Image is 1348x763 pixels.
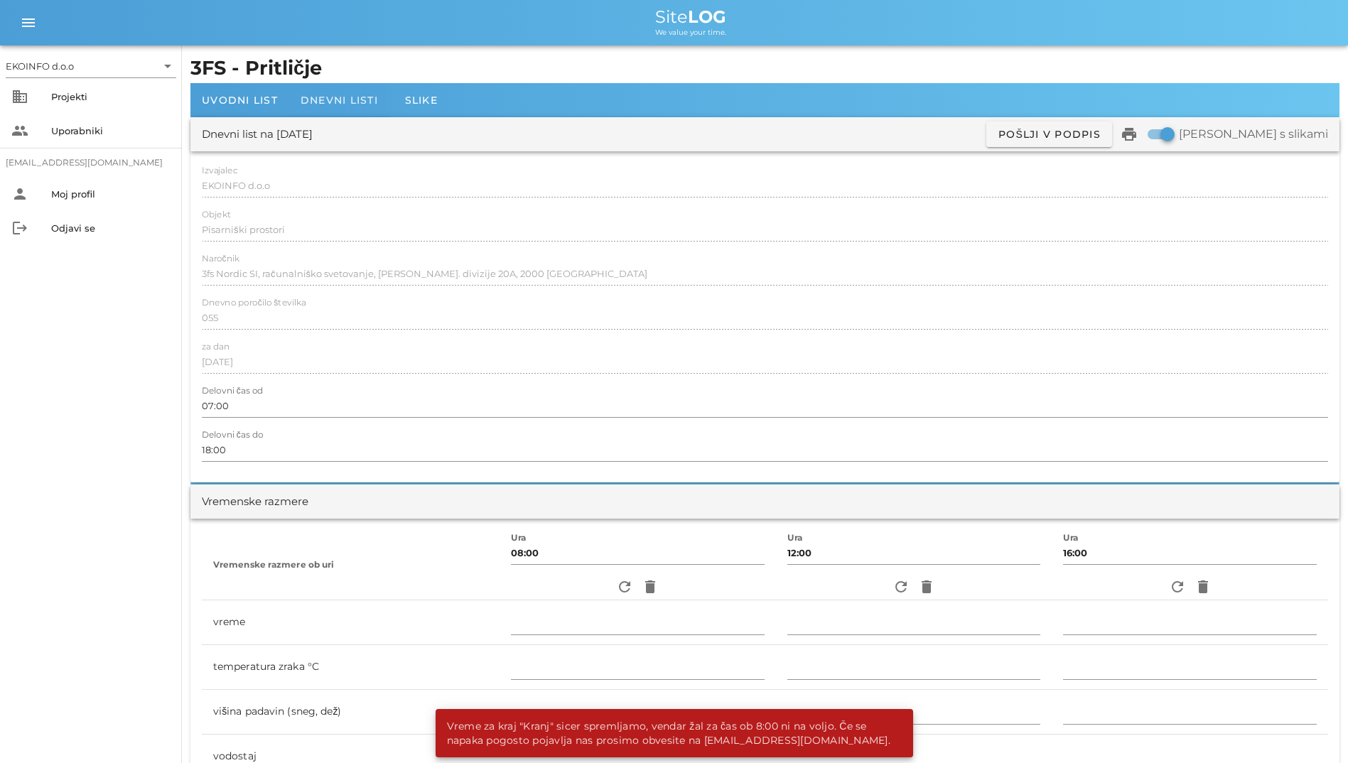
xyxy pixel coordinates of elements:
[787,533,803,543] label: Ura
[202,530,500,600] th: Vremenske razmere ob uri
[51,91,171,102] div: Projekti
[202,94,278,107] span: Uvodni list
[1195,578,1212,595] i: delete
[998,128,1101,141] span: Pošlji v podpis
[642,578,659,595] i: delete
[1179,127,1328,141] label: [PERSON_NAME] s slikami
[6,60,74,72] div: EKOINFO d.o.o
[436,709,907,757] div: Vreme za kraj "Kranj" sicer spremljamo, vendar žal za čas ob 8:00 ni na voljo. Če se napaka pogos...
[688,6,726,27] b: LOG
[202,430,263,440] label: Delovni čas do
[301,94,378,107] span: Dnevni listi
[655,28,726,37] span: We value your time.
[11,122,28,139] i: people
[1277,695,1348,763] iframe: Chat Widget
[202,494,308,510] div: Vremenske razmere
[202,126,313,143] div: Dnevni list na [DATE]
[11,88,28,105] i: business
[1169,578,1186,595] i: refresh
[202,254,239,264] label: Naročnik
[202,690,500,735] td: višina padavin (sneg, dež)
[159,58,176,75] i: arrow_drop_down
[202,386,263,396] label: Delovni čas od
[51,222,171,234] div: Odjavi se
[1063,533,1079,543] label: Ura
[1121,126,1138,143] i: print
[190,54,1339,83] h1: 3FS - Pritličje
[6,55,176,77] div: EKOINFO d.o.o
[11,220,28,237] i: logout
[655,6,726,27] span: Site
[202,600,500,645] td: vreme
[202,342,230,352] label: za dan
[51,125,171,136] div: Uporabniki
[51,188,171,200] div: Moj profil
[202,645,500,690] td: temperatura zraka °C
[893,578,910,595] i: refresh
[1277,695,1348,763] div: Pripomoček za klepet
[202,166,237,176] label: Izvajalec
[986,121,1112,147] button: Pošlji v podpis
[918,578,935,595] i: delete
[616,578,633,595] i: refresh
[202,298,306,308] label: Dnevno poročilo številka
[11,185,28,202] i: person
[511,533,527,543] label: Ura
[405,94,438,107] span: Slike
[20,14,37,31] i: menu
[202,210,231,220] label: Objekt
